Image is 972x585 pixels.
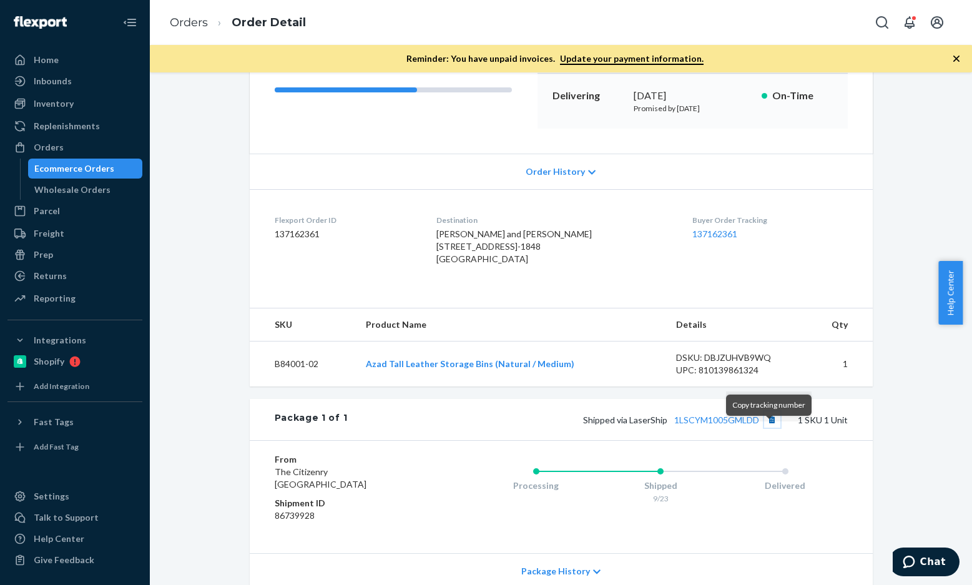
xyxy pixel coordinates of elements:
[526,165,585,178] span: Order History
[34,533,84,545] div: Help Center
[34,416,74,428] div: Fast Tags
[560,53,704,65] a: Update your payment information.
[170,16,208,29] a: Orders
[7,376,142,396] a: Add Integration
[34,75,72,87] div: Inbounds
[275,411,348,428] div: Package 1 of 1
[521,565,590,578] span: Package History
[870,10,895,35] button: Open Search Box
[897,10,922,35] button: Open notifications
[7,288,142,308] a: Reporting
[893,548,960,579] iframe: Opens a widget where you can chat to one of our agents
[34,227,64,240] div: Freight
[34,334,86,347] div: Integrations
[938,261,963,325] button: Help Center
[772,89,833,103] p: On-Time
[34,554,94,566] div: Give Feedback
[275,228,417,240] dd: 137162361
[28,180,143,200] a: Wholesale Orders
[28,159,143,179] a: Ecommerce Orders
[406,52,704,65] p: Reminder: You have unpaid invoices.
[275,497,424,509] dt: Shipment ID
[598,479,723,492] div: Shipped
[732,400,805,410] span: Copy tracking number
[7,437,142,457] a: Add Fast Tag
[275,215,417,225] dt: Flexport Order ID
[34,355,64,368] div: Shopify
[7,224,142,243] a: Freight
[925,10,950,35] button: Open account menu
[34,248,53,261] div: Prep
[34,54,59,66] div: Home
[7,71,142,91] a: Inbounds
[583,415,780,425] span: Shipped via LaserShip
[803,308,872,342] th: Qty
[7,351,142,371] a: Shopify
[34,162,114,175] div: Ecommerce Orders
[634,103,752,114] p: Promised by [DATE]
[34,292,76,305] div: Reporting
[634,89,752,103] div: [DATE]
[7,266,142,286] a: Returns
[7,94,142,114] a: Inventory
[34,141,64,154] div: Orders
[7,50,142,70] a: Home
[34,381,89,391] div: Add Integration
[692,229,737,239] a: 137162361
[117,10,142,35] button: Close Navigation
[474,479,599,492] div: Processing
[7,330,142,350] button: Integrations
[7,116,142,136] a: Replenishments
[436,215,672,225] dt: Destination
[34,270,67,282] div: Returns
[232,16,306,29] a: Order Detail
[275,453,424,466] dt: From
[34,120,100,132] div: Replenishments
[7,508,142,528] button: Talk to Support
[7,550,142,570] button: Give Feedback
[676,351,793,364] div: DSKU: DBJZUHVB9WQ
[34,184,110,196] div: Wholesale Orders
[275,466,366,489] span: The Citizenry [GEOGRAPHIC_DATA]
[7,137,142,157] a: Orders
[34,97,74,110] div: Inventory
[34,490,69,503] div: Settings
[692,215,848,225] dt: Buyer Order Tracking
[723,479,848,492] div: Delivered
[14,16,67,29] img: Flexport logo
[7,201,142,221] a: Parcel
[7,245,142,265] a: Prep
[666,308,803,342] th: Details
[34,441,79,452] div: Add Fast Tag
[674,415,759,425] a: 1LSCYM1005GMLDD
[803,342,872,387] td: 1
[250,342,356,387] td: B84001-02
[160,4,316,41] ol: breadcrumbs
[552,89,624,103] p: Delivering
[7,486,142,506] a: Settings
[250,308,356,342] th: SKU
[275,509,424,522] dd: 86739928
[34,205,60,217] div: Parcel
[356,308,665,342] th: Product Name
[366,358,574,369] a: Azad Tall Leather Storage Bins (Natural / Medium)
[676,364,793,376] div: UPC: 810139861324
[7,412,142,432] button: Fast Tags
[347,411,847,428] div: 1 SKU 1 Unit
[598,493,723,504] div: 9/23
[34,511,99,524] div: Talk to Support
[7,529,142,549] a: Help Center
[436,229,592,264] span: [PERSON_NAME] and [PERSON_NAME] [STREET_ADDRESS]-1848 [GEOGRAPHIC_DATA]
